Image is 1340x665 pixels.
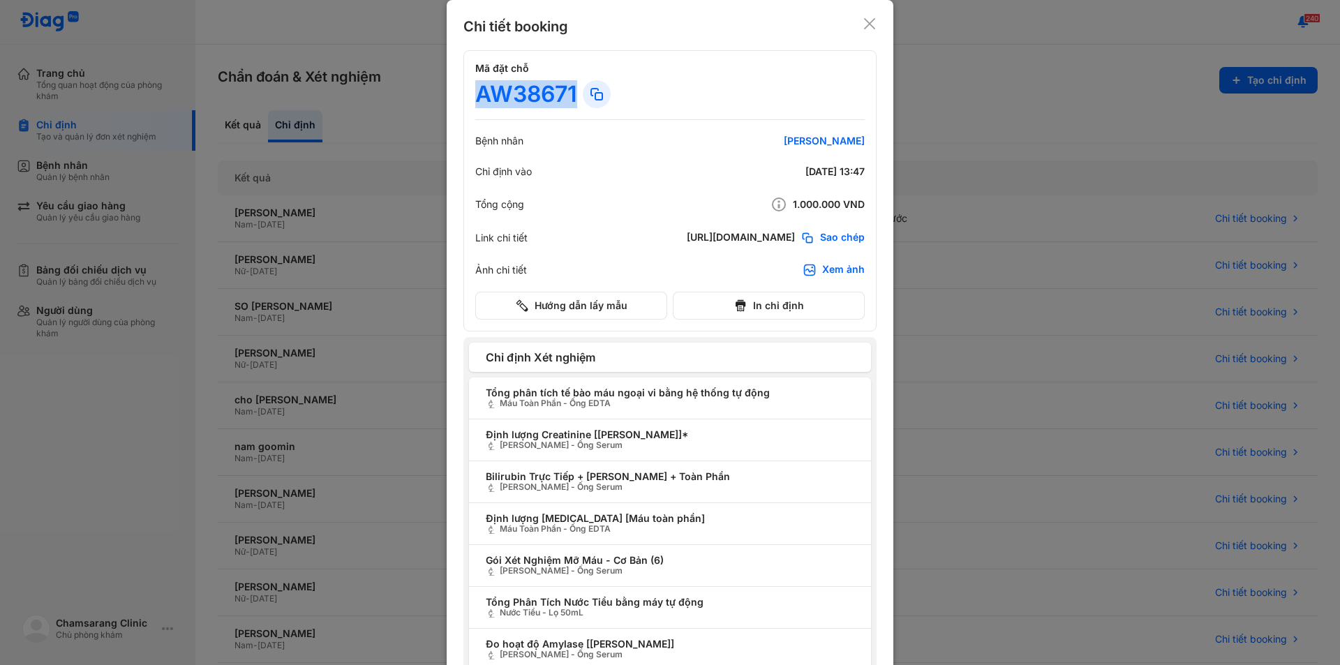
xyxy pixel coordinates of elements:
span: Tổng Phân Tích Nước Tiểu bằng máy tự động [486,597,854,608]
span: Bilirubin Trực Tiếp + [PERSON_NAME] + Toàn Phần [486,471,854,482]
div: Tổng cộng [475,198,524,211]
div: Chỉ định vào [475,165,532,178]
span: [PERSON_NAME] - Ống Serum [486,650,854,661]
div: [PERSON_NAME] [697,135,865,147]
div: Xem ảnh [822,263,865,277]
span: Tổng phân tích tế bào máu ngoại vi bằng hệ thống tự động [486,387,854,398]
span: [PERSON_NAME] - Ống Serum [486,440,854,451]
span: [PERSON_NAME] - Ống Serum [486,482,854,493]
div: [URL][DOMAIN_NAME] [687,231,795,245]
span: Gói Xét Nghiệm Mỡ Máu - Cơ Bản (6) [486,555,854,566]
h4: Mã đặt chỗ [475,62,865,75]
div: [DATE] 13:47 [697,165,865,178]
div: 1.000.000 VND [697,196,865,213]
span: Định lượng [MEDICAL_DATA] [Máu toàn phần] [486,513,854,524]
div: Chi tiết booking [463,17,568,36]
span: Nước Tiểu - Lọ 50mL [486,608,854,619]
div: Bệnh nhân [475,135,523,147]
div: Ảnh chi tiết [475,264,527,276]
span: Chỉ định Xét nghiệm [486,351,854,364]
span: Định lượng Creatinine [[PERSON_NAME]]* [486,429,854,440]
span: Máu Toàn Phần - Ống EDTA [486,398,854,410]
span: Đo hoạt độ Amylase [[PERSON_NAME]] [486,638,854,650]
span: Sao chép [820,231,865,245]
button: Hướng dẫn lấy mẫu [475,292,667,320]
button: In chỉ định [673,292,865,320]
div: Link chi tiết [475,232,528,244]
span: Máu Toàn Phần - Ống EDTA [486,524,854,535]
div: AW38671 [475,80,577,108]
span: [PERSON_NAME] - Ống Serum [486,566,854,577]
